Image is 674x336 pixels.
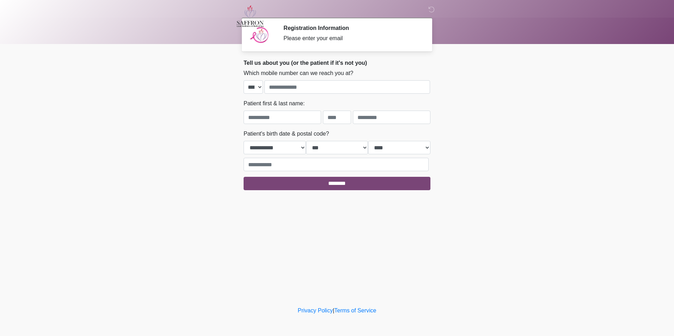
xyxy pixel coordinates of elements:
img: Saffron Laser Aesthetics and Medical Spa Logo [237,5,264,27]
a: | [333,307,334,313]
label: Which mobile number can we reach you at? [244,69,353,77]
label: Patient first & last name: [244,99,305,108]
div: Please enter your email [283,34,420,43]
label: Patient's birth date & postal code? [244,130,329,138]
h2: Tell us about you (or the patient if it's not you) [244,60,430,66]
a: Privacy Policy [298,307,333,313]
img: Agent Avatar [249,25,270,46]
a: Terms of Service [334,307,376,313]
